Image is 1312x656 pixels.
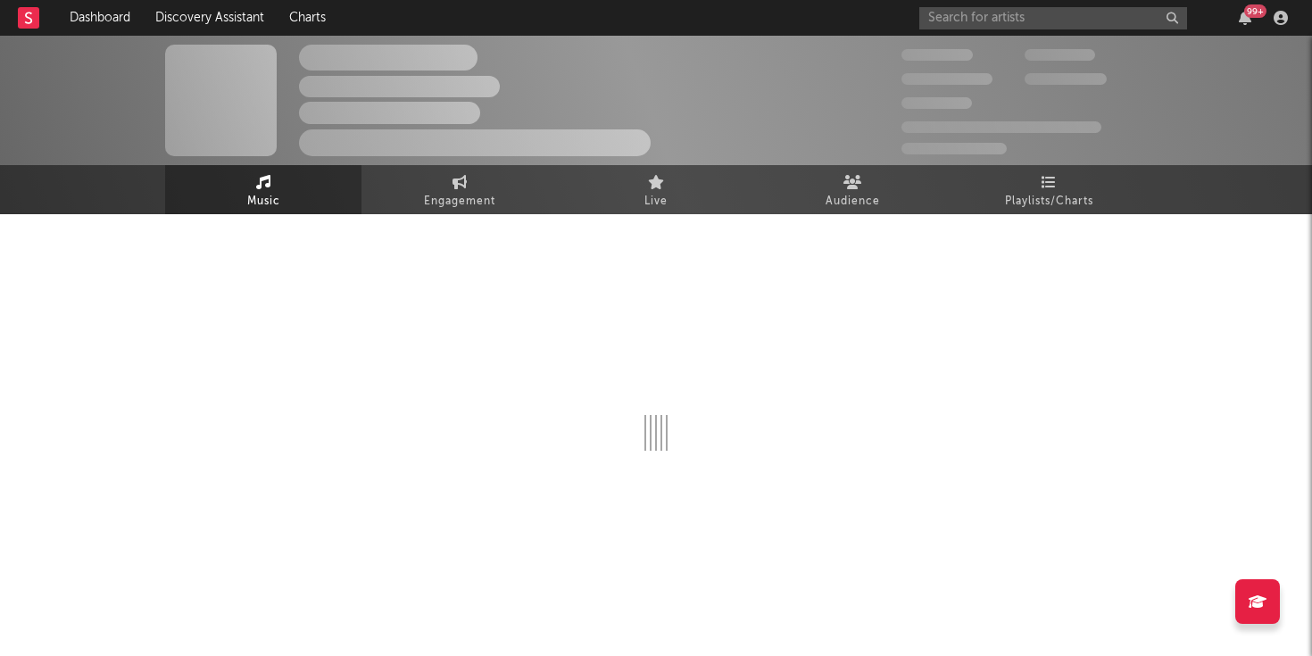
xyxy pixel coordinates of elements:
[901,97,972,109] span: 100,000
[901,73,992,85] span: 50,000,000
[826,191,880,212] span: Audience
[165,165,361,214] a: Music
[901,143,1007,154] span: Jump Score: 85.0
[951,165,1147,214] a: Playlists/Charts
[901,121,1101,133] span: 50,000,000 Monthly Listeners
[901,49,973,61] span: 300,000
[1025,49,1095,61] span: 100,000
[361,165,558,214] a: Engagement
[644,191,668,212] span: Live
[424,191,495,212] span: Engagement
[247,191,280,212] span: Music
[1005,191,1093,212] span: Playlists/Charts
[1239,11,1251,25] button: 99+
[919,7,1187,29] input: Search for artists
[1025,73,1107,85] span: 1,000,000
[1244,4,1266,18] div: 99 +
[754,165,951,214] a: Audience
[558,165,754,214] a: Live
